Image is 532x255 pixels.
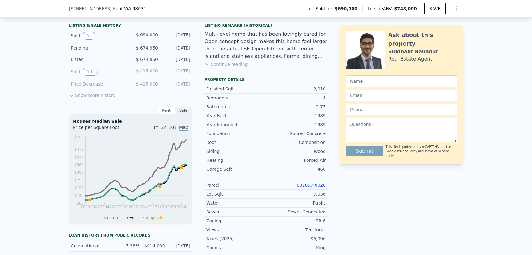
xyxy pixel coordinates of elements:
[204,61,248,67] button: Continue reading
[71,243,114,249] div: Conventional
[206,209,266,215] div: Sewer
[206,86,266,92] div: Finished Sqft
[266,245,326,251] div: King
[69,6,112,12] span: [STREET_ADDRESS]
[388,31,457,48] div: Ask about this property
[71,45,126,51] div: Pending
[175,106,192,114] div: Sale
[177,205,187,209] tspan: 2024
[163,68,190,76] div: [DATE]
[425,149,449,153] a: Terms of Service
[158,205,167,209] tspan: 2019
[206,227,266,233] div: Views
[206,245,266,251] div: County
[305,6,335,12] span: Last Sold for
[346,104,457,115] input: Phone
[206,104,266,110] div: Bathrooms
[71,81,126,87] div: Price Decrease
[204,30,328,60] div: Multi-level home that has been lovingly cared for. Open concept design makes this home feel large...
[83,32,95,40] button: View historical data
[71,56,126,62] div: Listed
[266,166,326,172] div: 460
[74,170,84,175] tspan: $307
[397,149,417,153] a: Privacy Policy
[148,205,158,209] tspan: 2017
[346,146,383,156] button: Submit
[153,125,158,130] span: 1Y
[136,57,158,62] span: $ 674,950
[206,113,266,119] div: Year Built
[167,205,177,209] tspan: 2021
[83,68,98,76] button: View historical data
[206,148,266,154] div: Siding
[206,182,266,188] div: Parcel
[204,23,328,28] div: Listing Remarks (Historical)
[118,243,139,249] div: 7.38%
[74,135,84,139] tspan: $559
[73,118,188,124] div: Houses Median Sale
[74,193,84,198] tspan: $142
[266,218,326,224] div: SR-6
[74,147,84,152] tspan: $472
[206,166,266,172] div: Garage Sqft
[204,77,328,82] div: Property details
[74,155,84,159] tspan: $417
[90,205,100,209] tspan: 2002
[206,139,266,145] div: Roof
[169,125,177,130] span: 10Y
[206,200,266,206] div: Water
[163,45,190,51] div: [DATE]
[123,6,146,11] span: , WA 98031
[71,32,126,40] div: Sold
[266,148,326,154] div: Wood
[206,95,266,101] div: Bedrooms
[335,6,357,12] span: $690,000
[266,86,326,92] div: 2,010
[155,216,163,220] span: Sale
[266,236,326,242] div: $6,096
[266,130,326,137] div: Poured Concrete
[346,75,457,87] input: Name
[119,205,129,209] tspan: 2009
[206,218,266,224] div: Zoning
[69,233,192,238] div: Loan history from public records
[206,191,266,197] div: Lot Sqft
[77,201,84,205] tspan: $87
[136,82,158,86] span: $ 415,000
[206,157,266,163] div: Heating
[206,122,266,128] div: Year Improved
[163,32,190,40] div: [DATE]
[388,55,432,63] div: Real Estate Agent
[368,6,394,12] span: Lotside ARV
[169,243,190,249] div: [DATE]
[104,216,119,220] span: King Co.
[266,95,326,101] div: 4
[100,205,109,209] tspan: 2004
[110,205,119,209] tspan: 2007
[266,122,326,128] div: 1989
[266,191,326,197] div: 7,036
[386,145,457,158] div: This site is protected by reCAPTCHA and the Google and apply.
[136,68,158,73] span: $ 415,000
[136,32,158,37] span: $ 690,000
[129,205,138,209] tspan: 2012
[266,157,326,163] div: Forced Air
[73,124,131,134] div: Price per Square Foot
[206,130,266,137] div: Foundation
[143,243,165,249] div: $414,000
[266,209,326,215] div: Sewer Connected
[161,125,166,130] span: 3Y
[138,205,148,209] tspan: 2014
[163,56,190,62] div: [DATE]
[179,125,188,131] span: Max
[266,227,326,233] div: Territorial
[266,113,326,119] div: 1989
[158,106,175,114] div: Rent
[297,183,326,188] a: 807857-0020
[451,2,463,15] button: Show Options
[346,90,457,101] input: Email
[81,205,90,209] tspan: 2000
[74,163,84,167] tspan: $362
[266,104,326,110] div: 2.75
[71,68,126,76] div: Sold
